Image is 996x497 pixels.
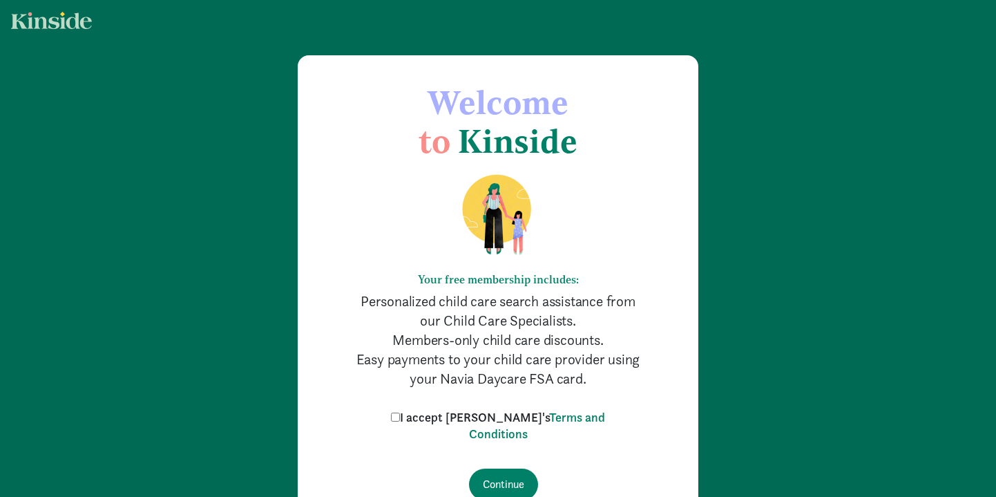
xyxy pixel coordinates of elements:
[391,413,400,422] input: I accept [PERSON_NAME]'sTerms and Conditions
[428,82,568,122] span: Welcome
[353,292,643,330] p: Personalized child care search assistance from our Child Care Specialists.
[353,350,643,388] p: Easy payments to your child care provider using your Navia Daycare FSA card.
[419,121,450,161] span: to
[387,409,609,442] label: I accept [PERSON_NAME]'s
[353,330,643,350] p: Members-only child care discounts.
[446,174,551,256] img: illustration-mom-daughter.png
[353,273,643,286] h6: Your free membership includes:
[458,121,577,161] span: Kinside
[469,409,606,442] a: Terms and Conditions
[11,12,92,29] img: light.svg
